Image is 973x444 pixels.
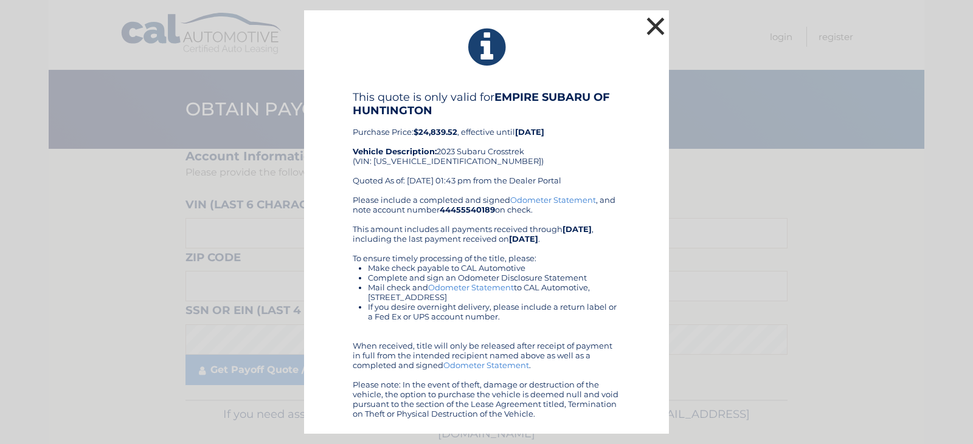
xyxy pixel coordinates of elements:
b: [DATE] [509,234,538,244]
div: Please include a completed and signed , and note account number on check. This amount includes al... [353,195,620,418]
a: Odometer Statement [510,195,596,205]
b: $24,839.52 [414,127,457,137]
a: Odometer Statement [443,360,529,370]
b: 44455540189 [440,205,495,214]
li: Mail check and to CAL Automotive, [STREET_ADDRESS] [368,282,620,302]
b: [DATE] [563,224,592,234]
strong: Vehicle Description: [353,146,437,156]
h4: This quote is only valid for [353,91,620,117]
li: If you desire overnight delivery, please include a return label or a Fed Ex or UPS account number. [368,302,620,321]
div: Purchase Price: , effective until 2023 Subaru Crosstrek (VIN: [US_VEHICLE_IDENTIFICATION_NUMBER])... [353,91,620,195]
li: Make check payable to CAL Automotive [368,263,620,273]
a: Odometer Statement [428,282,514,292]
button: × [643,14,668,38]
li: Complete and sign an Odometer Disclosure Statement [368,273,620,282]
b: EMPIRE SUBARU OF HUNTINGTON [353,91,610,117]
b: [DATE] [515,127,544,137]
